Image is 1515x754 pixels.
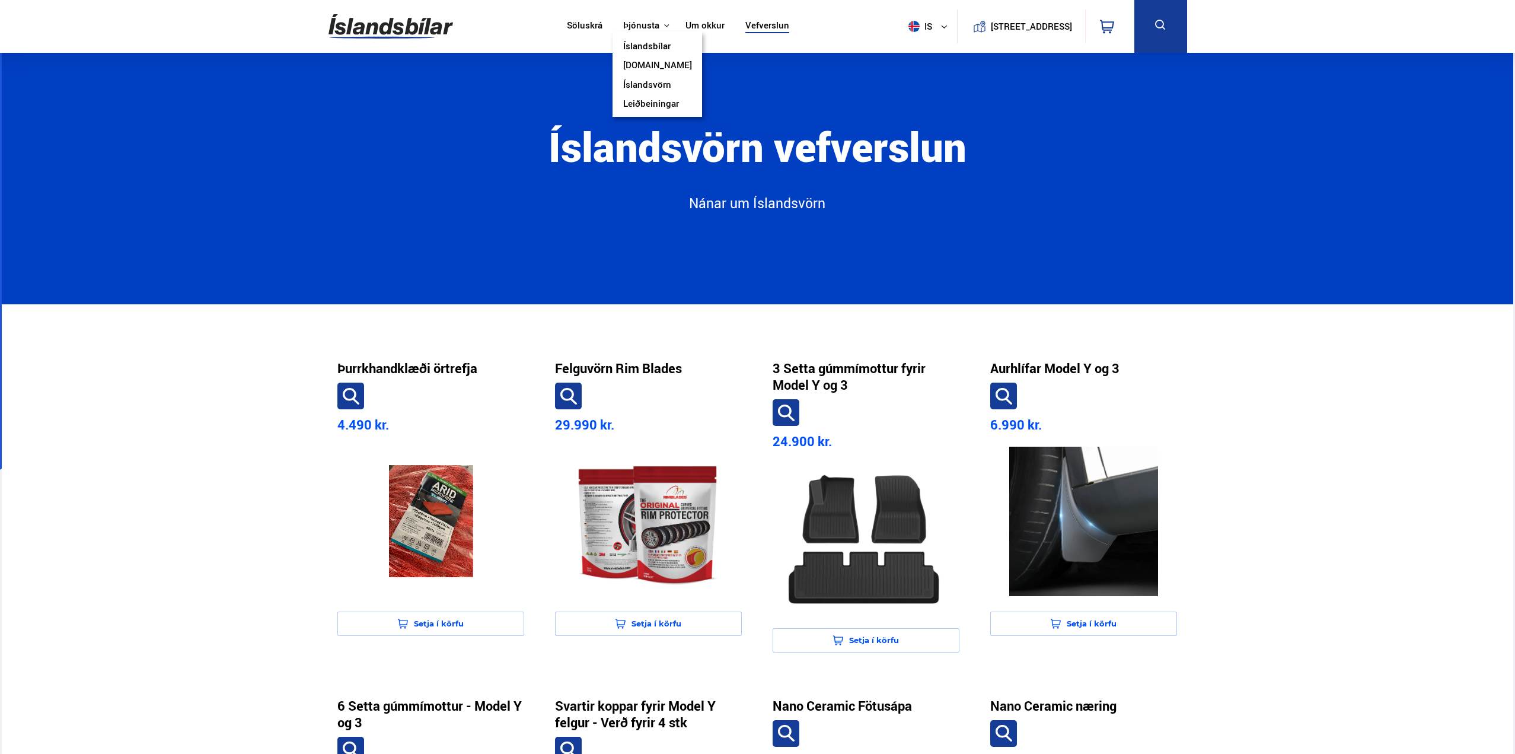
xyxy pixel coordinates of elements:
[623,98,679,111] a: Leiðbeiningar
[904,21,933,32] span: is
[500,194,1015,223] a: Nánar um Íslandsvörn
[996,21,1068,31] button: [STREET_ADDRESS]
[623,79,671,92] a: Íslandsvörn
[555,612,742,636] button: Setja í körfu
[773,432,832,450] span: 24.900 kr.
[347,447,515,596] img: product-image-0
[773,360,959,393] a: 3 Setta gúmmímottur fyrir Model Y og 3
[337,360,477,377] a: Þurrkhandklæði örtrefja
[564,447,732,596] img: product-image-1
[990,698,1117,714] a: Nano Ceramic næring
[908,21,920,32] img: svg+xml;base64,PHN2ZyB4bWxucz0iaHR0cDovL3d3dy53My5vcmcvMjAwMC9zdmciIHdpZHRoPSI1MTIiIGhlaWdodD0iNT...
[9,5,45,40] button: Open LiveChat chat widget
[328,7,453,46] img: G0Ugv5HjCgRt.svg
[623,41,671,53] a: Íslandsbílar
[773,698,912,714] a: Nano Ceramic Fötusápa
[782,463,950,613] img: product-image-2
[337,440,524,606] a: product-image-0
[555,698,742,731] a: Svartir koppar fyrir Model Y felgur - Verð fyrir 4 stk
[773,457,959,622] a: product-image-2
[990,360,1119,377] a: Aurhlífar Model Y og 3
[773,628,959,653] button: Setja í körfu
[435,124,1079,194] h1: Íslandsvörn vefverslun
[623,20,659,31] button: Þjónusta
[904,9,957,44] button: is
[555,440,742,606] a: product-image-1
[337,612,524,636] button: Setja í körfu
[555,416,614,433] span: 29.990 kr.
[964,9,1079,43] a: [STREET_ADDRESS]
[990,440,1177,606] a: product-image-3
[337,416,389,433] span: 4.490 kr.
[990,416,1042,433] span: 6.990 kr.
[1000,447,1168,596] img: product-image-3
[623,60,692,72] a: [DOMAIN_NAME]
[555,360,682,377] a: Felguvörn Rim Blades
[990,612,1177,636] button: Setja í körfu
[337,698,524,731] a: 6 Setta gúmmímottur - Model Y og 3
[745,20,789,33] a: Vefverslun
[685,20,725,33] a: Um okkur
[567,20,602,33] a: Söluskrá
